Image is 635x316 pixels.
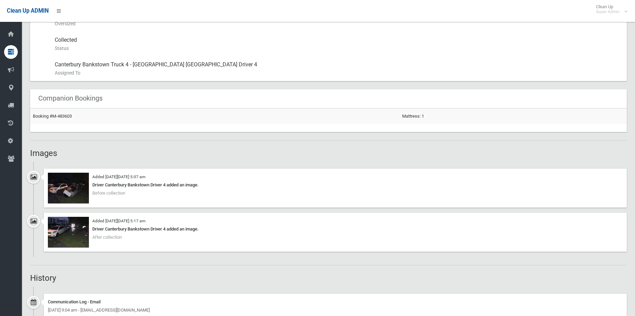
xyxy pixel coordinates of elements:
span: Clean Up [593,4,626,14]
h2: History [30,274,627,282]
small: Added [DATE][DATE] 5:07 am [92,174,145,179]
div: Driver Canterbury Bankstown Driver 4 added an image. [48,225,623,233]
div: Collected [55,32,621,56]
small: Oversized [55,19,621,28]
div: [DATE] 9:04 am - [EMAIL_ADDRESS][DOMAIN_NAME] [48,306,623,314]
a: Booking #M-483603 [33,114,72,119]
span: Before collection [92,190,125,196]
div: Driver Canterbury Bankstown Driver 4 added an image. [48,181,623,189]
img: 2025-09-2405.06.444598026105860074879.jpg [48,173,89,203]
img: 2025-09-2405.17.354473753920240232761.jpg [48,217,89,248]
small: Added [DATE][DATE] 5:17 am [92,219,145,223]
h2: Images [30,149,627,158]
header: Companion Bookings [30,92,111,105]
span: After collection [92,235,122,240]
div: Canterbury Bankstown Truck 4 - [GEOGRAPHIC_DATA] [GEOGRAPHIC_DATA] Driver 4 [55,56,621,81]
small: Super Admin [596,9,620,14]
div: Communication Log - Email [48,298,623,306]
small: Status [55,44,621,52]
span: Clean Up ADMIN [7,8,49,14]
td: Mattress: 1 [399,108,627,124]
small: Assigned To [55,69,621,77]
